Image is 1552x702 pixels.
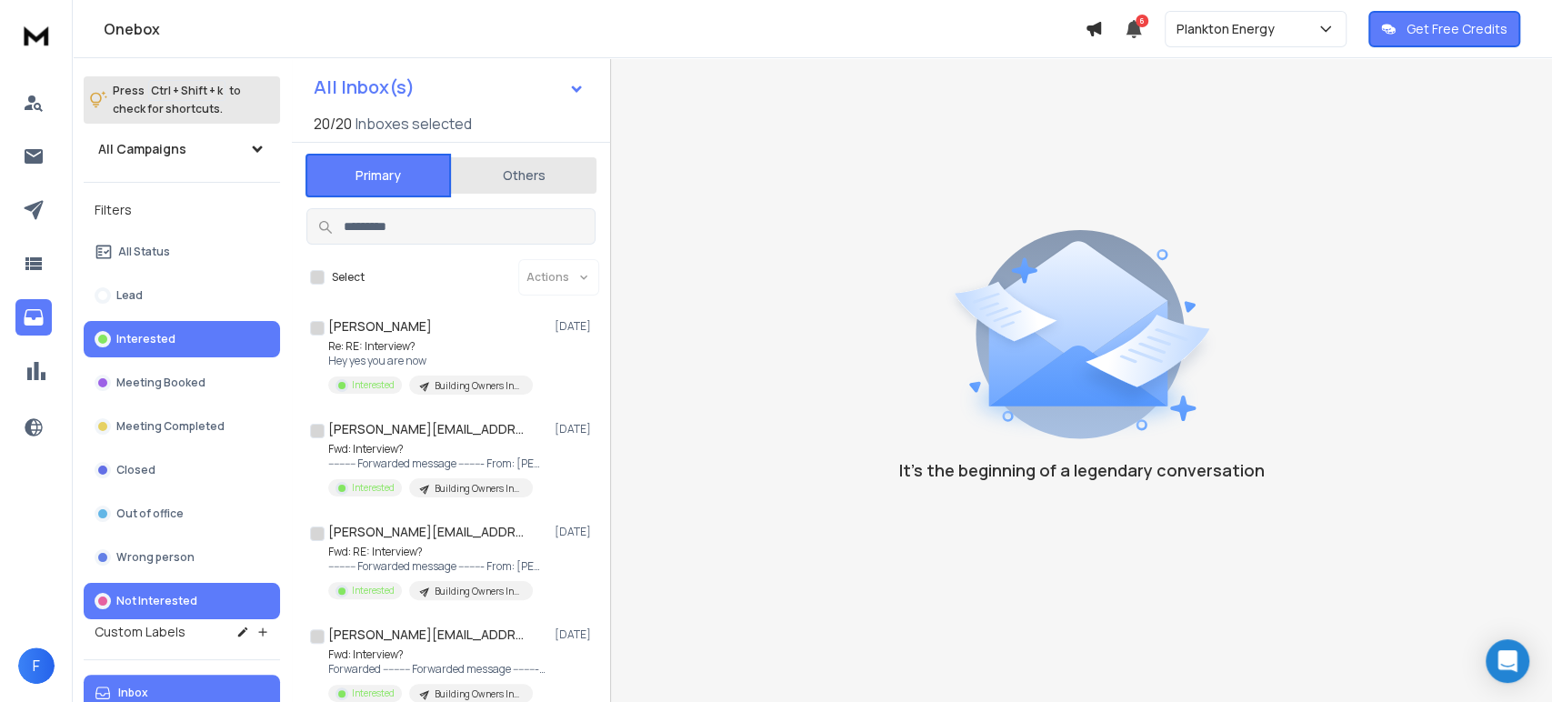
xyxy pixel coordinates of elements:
[1177,20,1282,38] p: Plankton Energy
[328,339,533,354] p: Re: RE: Interview?
[435,585,522,598] p: Building Owners Indirect
[555,525,596,539] p: [DATE]
[116,419,225,434] p: Meeting Completed
[18,647,55,684] button: F
[435,482,522,496] p: Building Owners Indirect
[352,481,395,495] p: Interested
[328,545,546,559] p: Fwd: RE: Interview?
[355,113,472,135] h3: Inboxes selected
[1486,639,1529,683] div: Open Intercom Messenger
[118,245,170,259] p: All Status
[328,420,528,438] h1: [PERSON_NAME][EMAIL_ADDRESS][DOMAIN_NAME]
[84,583,280,619] button: Not Interested
[328,442,546,456] p: Fwd: Interview?
[84,234,280,270] button: All Status
[84,197,280,223] h3: Filters
[84,539,280,576] button: Wrong person
[352,584,395,597] p: Interested
[116,550,195,565] p: Wrong person
[98,140,186,158] h1: All Campaigns
[352,378,395,392] p: Interested
[84,277,280,314] button: Lead
[84,365,280,401] button: Meeting Booked
[328,626,528,644] h1: [PERSON_NAME][EMAIL_ADDRESS][DOMAIN_NAME]
[314,113,352,135] span: 20 / 20
[328,647,546,662] p: Fwd: Interview?
[84,408,280,445] button: Meeting Completed
[118,686,148,700] p: Inbox
[116,506,184,521] p: Out of office
[555,422,596,436] p: [DATE]
[1368,11,1520,47] button: Get Free Credits
[305,154,451,197] button: Primary
[104,18,1085,40] h1: Onebox
[555,627,596,642] p: [DATE]
[1136,15,1148,27] span: 6
[18,18,55,52] img: logo
[555,319,596,334] p: [DATE]
[1407,20,1507,38] p: Get Free Credits
[95,623,185,641] h3: Custom Labels
[451,155,596,196] button: Others
[84,496,280,532] button: Out of office
[352,687,395,700] p: Interested
[328,559,546,574] p: ---------- Forwarded message --------- From: [PERSON_NAME]
[328,662,546,677] p: Forwarded ---------- Forwarded message --------- From: [PERSON_NAME]
[116,463,155,477] p: Closed
[84,131,280,167] button: All Campaigns
[148,80,225,101] span: Ctrl + Shift + k
[299,69,599,105] button: All Inbox(s)
[84,321,280,357] button: Interested
[84,452,280,488] button: Closed
[328,317,432,336] h1: [PERSON_NAME]
[116,332,175,346] p: Interested
[116,376,205,390] p: Meeting Booked
[328,456,546,471] p: ---------- Forwarded message --------- From: [PERSON_NAME]
[899,457,1265,483] p: It’s the beginning of a legendary conversation
[116,288,143,303] p: Lead
[435,379,522,393] p: Building Owners Indirect
[116,594,197,608] p: Not Interested
[113,82,241,118] p: Press to check for shortcuts.
[435,687,522,701] p: Building Owners Indirect
[328,354,533,368] p: Hey yes you are now
[328,523,528,541] h1: [PERSON_NAME][EMAIL_ADDRESS][DOMAIN_NAME]
[314,78,415,96] h1: All Inbox(s)
[332,270,365,285] label: Select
